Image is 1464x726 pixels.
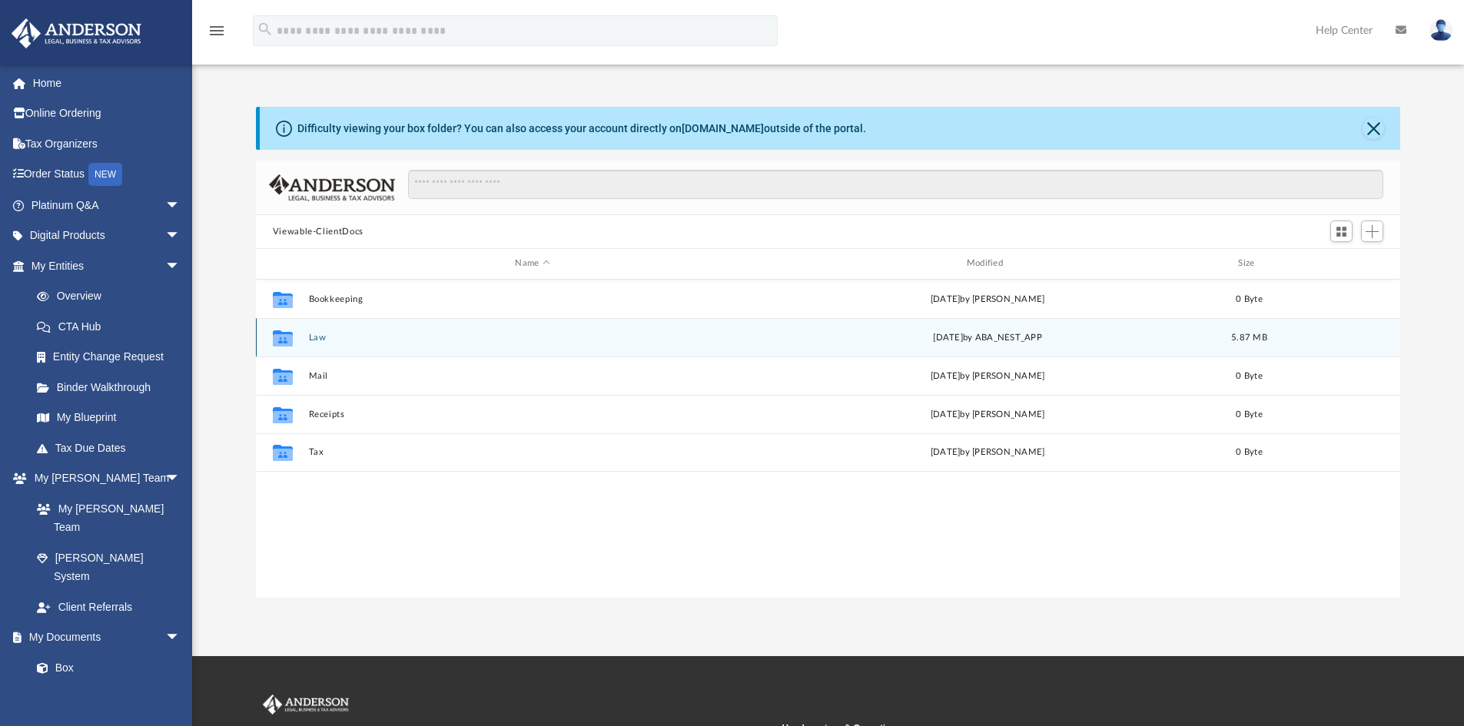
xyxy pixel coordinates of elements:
div: Difficulty viewing your box folder? You can also access your account directly on outside of the p... [297,121,866,137]
a: My Documentsarrow_drop_down [11,622,196,653]
div: [DATE] by [PERSON_NAME] [763,292,1211,306]
div: id [1286,257,1394,270]
i: search [257,21,274,38]
span: [DATE] [933,333,963,341]
input: Search files and folders [408,170,1383,199]
span: 5.87 MB [1231,333,1267,341]
div: Modified [763,257,1212,270]
div: [DATE] by [PERSON_NAME] [763,369,1211,383]
a: Tax Organizers [11,128,204,159]
a: My Blueprint [22,403,196,433]
a: Overview [22,281,204,312]
button: Viewable-ClientDocs [273,225,364,239]
a: Box [22,652,188,683]
button: Add [1361,220,1384,242]
span: arrow_drop_down [165,250,196,282]
a: Online Ordering [11,98,204,129]
a: Platinum Q&Aarrow_drop_down [11,190,204,220]
button: Mail [308,371,756,381]
span: arrow_drop_down [165,190,196,221]
span: arrow_drop_down [165,463,196,495]
span: 0 Byte [1236,294,1263,303]
i: menu [207,22,226,40]
span: arrow_drop_down [165,220,196,252]
a: [PERSON_NAME] System [22,542,196,592]
button: Tax [308,447,756,457]
div: Size [1218,257,1280,270]
a: [DOMAIN_NAME] [682,122,764,134]
span: 0 Byte [1236,448,1263,456]
span: arrow_drop_down [165,622,196,654]
div: id [263,257,301,270]
a: Tax Due Dates [22,433,204,463]
a: Entity Change Request [22,342,204,373]
a: My [PERSON_NAME] Team [22,493,188,542]
button: Bookkeeping [308,294,756,304]
a: Binder Walkthrough [22,372,204,403]
span: 0 Byte [1236,371,1263,380]
div: [DATE] by [PERSON_NAME] [763,407,1211,421]
button: Law [308,333,756,343]
a: Client Referrals [22,592,196,622]
a: My Entitiesarrow_drop_down [11,250,204,281]
div: grid [256,280,1401,598]
div: Name [307,257,756,270]
div: NEW [88,163,122,186]
button: Receipts [308,409,756,419]
a: Order StatusNEW [11,159,204,191]
a: Home [11,68,204,98]
img: Anderson Advisors Platinum Portal [7,18,146,48]
button: Switch to Grid View [1330,220,1353,242]
div: [DATE] by [PERSON_NAME] [763,446,1211,459]
a: CTA Hub [22,311,204,342]
span: 0 Byte [1236,409,1263,418]
div: by ABA_NEST_APP [763,330,1211,344]
img: Anderson Advisors Platinum Portal [260,695,352,714]
a: Digital Productsarrow_drop_down [11,220,204,251]
img: User Pic [1429,19,1452,41]
a: menu [207,29,226,40]
button: Close [1363,118,1384,139]
a: My [PERSON_NAME] Teamarrow_drop_down [11,463,196,494]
